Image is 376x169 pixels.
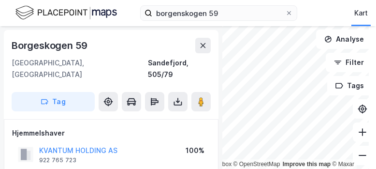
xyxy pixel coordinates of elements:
[12,38,89,53] div: Borgeskogen 59
[233,161,280,168] a: OpenStreetMap
[316,30,372,49] button: Analyse
[186,145,204,156] div: 100%
[328,123,376,169] iframe: Chat Widget
[15,4,117,21] img: logo.f888ab2527a4732fd821a326f86c7f29.svg
[148,57,211,80] div: Sandefjord, 505/79
[326,53,372,72] button: Filter
[12,127,210,139] div: Hjemmelshaver
[12,92,95,111] button: Tag
[152,6,285,20] input: Søk på adresse, matrikkel, gårdeiere, leietakere eller personer
[354,7,368,19] div: Kart
[328,123,376,169] div: Kontrollprogram for chat
[327,76,372,95] button: Tags
[39,156,76,164] div: 922 765 723
[12,57,148,80] div: [GEOGRAPHIC_DATA], [GEOGRAPHIC_DATA]
[283,161,331,168] a: Improve this map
